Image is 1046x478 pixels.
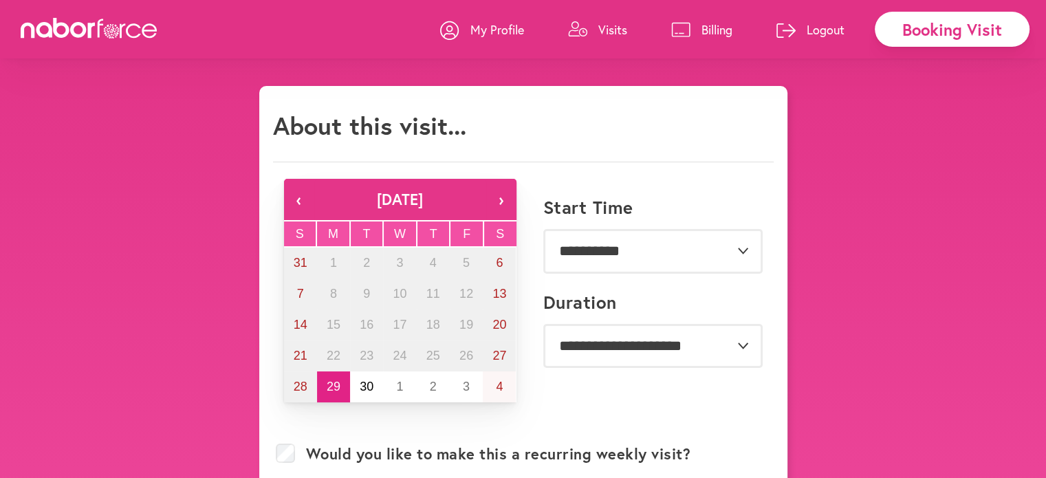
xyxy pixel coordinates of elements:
button: September 8, 2025 [317,279,350,309]
p: My Profile [470,21,524,38]
a: My Profile [440,9,524,50]
abbr: September 26, 2025 [459,349,473,362]
button: October 2, 2025 [417,371,450,402]
abbr: September 10, 2025 [393,287,406,301]
abbr: September 2, 2025 [363,256,370,270]
button: September 5, 2025 [450,248,483,279]
button: September 24, 2025 [383,340,416,371]
a: Logout [776,9,845,50]
abbr: September 12, 2025 [459,287,473,301]
button: September 23, 2025 [350,340,383,371]
button: September 6, 2025 [483,248,516,279]
a: Billing [671,9,732,50]
abbr: September 5, 2025 [463,256,470,270]
button: › [486,179,516,220]
abbr: October 3, 2025 [463,380,470,393]
button: August 31, 2025 [284,248,317,279]
abbr: September 30, 2025 [360,380,373,393]
p: Logout [807,21,845,38]
abbr: Sunday [296,227,304,241]
abbr: September 11, 2025 [426,287,440,301]
abbr: September 20, 2025 [492,318,506,332]
button: September 14, 2025 [284,309,317,340]
h1: About this visit... [273,111,466,140]
button: September 12, 2025 [450,279,483,309]
abbr: September 18, 2025 [426,318,440,332]
abbr: September 21, 2025 [294,349,307,362]
label: Would you like to make this a recurring weekly visit? [306,445,691,463]
button: September 3, 2025 [383,248,416,279]
div: Booking Visit [875,12,1029,47]
abbr: September 14, 2025 [294,318,307,332]
button: September 27, 2025 [483,340,516,371]
abbr: September 27, 2025 [492,349,506,362]
button: September 22, 2025 [317,340,350,371]
abbr: September 28, 2025 [294,380,307,393]
a: Visits [568,9,627,50]
abbr: September 17, 2025 [393,318,406,332]
abbr: September 15, 2025 [327,318,340,332]
abbr: September 9, 2025 [363,287,370,301]
button: September 30, 2025 [350,371,383,402]
abbr: September 23, 2025 [360,349,373,362]
button: September 19, 2025 [450,309,483,340]
p: Billing [701,21,732,38]
abbr: Friday [463,227,470,241]
button: September 4, 2025 [417,248,450,279]
label: Start Time [543,197,633,218]
abbr: September 24, 2025 [393,349,406,362]
button: September 7, 2025 [284,279,317,309]
abbr: Saturday [496,227,504,241]
abbr: October 1, 2025 [396,380,403,393]
abbr: Tuesday [362,227,370,241]
abbr: August 31, 2025 [294,256,307,270]
abbr: September 3, 2025 [396,256,403,270]
abbr: September 8, 2025 [330,287,337,301]
abbr: September 19, 2025 [459,318,473,332]
abbr: September 4, 2025 [430,256,437,270]
button: [DATE] [314,179,486,220]
abbr: September 25, 2025 [426,349,440,362]
button: September 13, 2025 [483,279,516,309]
abbr: September 1, 2025 [330,256,337,270]
button: September 10, 2025 [383,279,416,309]
abbr: September 6, 2025 [496,256,503,270]
button: September 15, 2025 [317,309,350,340]
p: Visits [598,21,627,38]
button: October 3, 2025 [450,371,483,402]
button: September 20, 2025 [483,309,516,340]
label: Duration [543,292,617,313]
abbr: September 22, 2025 [327,349,340,362]
button: October 4, 2025 [483,371,516,402]
abbr: Thursday [430,227,437,241]
button: September 25, 2025 [417,340,450,371]
abbr: September 29, 2025 [327,380,340,393]
button: September 28, 2025 [284,371,317,402]
abbr: September 16, 2025 [360,318,373,332]
button: October 1, 2025 [383,371,416,402]
abbr: October 4, 2025 [496,380,503,393]
button: September 2, 2025 [350,248,383,279]
abbr: Wednesday [394,227,406,241]
abbr: September 7, 2025 [297,287,304,301]
abbr: October 2, 2025 [430,380,437,393]
button: September 9, 2025 [350,279,383,309]
button: September 11, 2025 [417,279,450,309]
button: September 16, 2025 [350,309,383,340]
button: September 1, 2025 [317,248,350,279]
button: September 17, 2025 [383,309,416,340]
abbr: September 13, 2025 [492,287,506,301]
button: September 29, 2025 [317,371,350,402]
button: September 18, 2025 [417,309,450,340]
button: September 21, 2025 [284,340,317,371]
abbr: Monday [328,227,338,241]
button: September 26, 2025 [450,340,483,371]
button: ‹ [284,179,314,220]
